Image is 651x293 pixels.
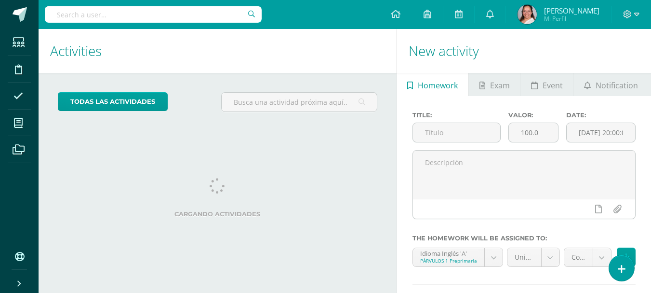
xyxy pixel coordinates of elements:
h1: New activity [409,29,639,73]
span: Counts objects from 1 to 10 (20.0%) [571,248,585,266]
a: todas las Actividades [58,92,168,111]
input: Search a user… [45,6,262,23]
span: Homework [418,74,458,97]
a: Notification [573,73,648,96]
a: Exam [469,73,520,96]
a: Unidad 4 [507,248,559,266]
label: Title: [412,112,501,119]
label: The homework will be assigned to: [412,235,636,242]
span: Mi Perfil [544,14,599,23]
input: Puntos máximos [509,123,558,142]
span: Exam [490,74,510,97]
div: Idioma Inglés 'A' [420,248,477,257]
div: PÁRVULOS 1 Preprimaria [420,257,477,264]
span: Event [543,74,563,97]
a: Homework [397,73,468,96]
a: Idioma Inglés 'A'PÁRVULOS 1 Preprimaria [413,248,503,266]
span: Notification [596,74,638,97]
label: Valor: [508,112,558,119]
span: Unidad 4 [515,248,534,266]
input: Título [413,123,501,142]
h1: Activities [50,29,385,73]
label: Date: [566,112,636,119]
a: Event [520,73,573,96]
input: Fecha de entrega [567,123,635,142]
img: dc5ff4e07cc4005fde0d66d8b3792a65.png [518,5,537,24]
label: Cargando actividades [58,210,377,218]
input: Busca una actividad próxima aquí... [222,93,376,112]
a: Counts objects from 1 to 10 (20.0%) [564,248,611,266]
span: [PERSON_NAME] [544,6,599,15]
